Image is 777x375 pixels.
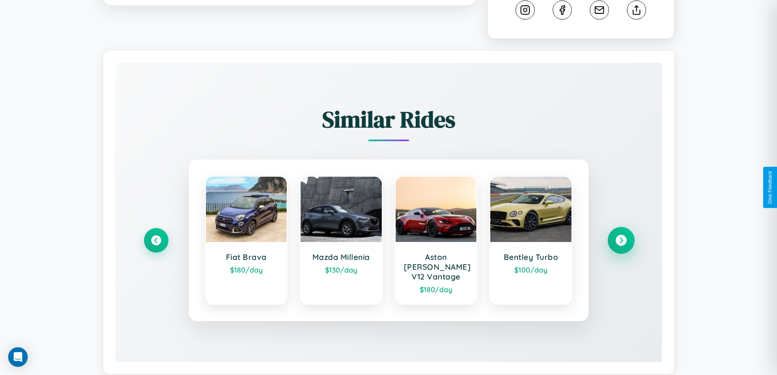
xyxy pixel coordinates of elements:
a: Fiat Brava$180/day [205,176,288,305]
h3: Fiat Brava [214,252,279,262]
a: Aston [PERSON_NAME] V12 Vantage$180/day [395,176,478,305]
a: Bentley Turbo$100/day [489,176,572,305]
div: $ 180 /day [214,265,279,274]
div: $ 130 /day [309,265,374,274]
h3: Mazda Millenia [309,252,374,262]
a: Mazda Millenia$130/day [300,176,383,305]
h3: Aston [PERSON_NAME] V12 Vantage [404,252,469,282]
div: Give Feedback [767,171,773,204]
h2: Similar Rides [144,104,633,135]
h3: Bentley Turbo [498,252,563,262]
div: $ 180 /day [404,285,469,294]
div: Open Intercom Messenger [8,347,28,367]
div: $ 100 /day [498,265,563,274]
